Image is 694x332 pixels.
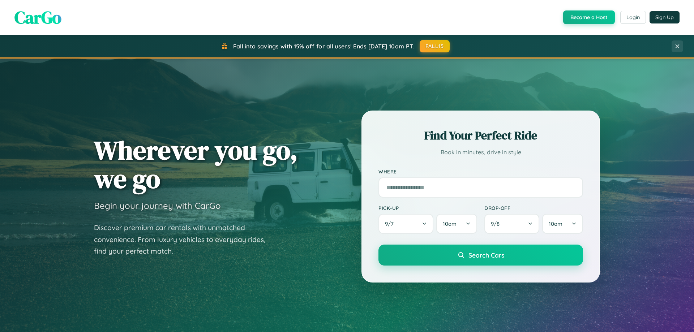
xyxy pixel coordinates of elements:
[563,10,615,24] button: Become a Host
[378,128,583,143] h2: Find Your Perfect Ride
[650,11,680,23] button: Sign Up
[14,5,61,29] span: CarGo
[443,220,457,227] span: 10am
[94,222,275,257] p: Discover premium car rentals with unmatched convenience. From luxury vehicles to everyday rides, ...
[94,200,221,211] h3: Begin your journey with CarGo
[378,147,583,158] p: Book in minutes, drive in style
[378,245,583,266] button: Search Cars
[620,11,646,24] button: Login
[484,205,583,211] label: Drop-off
[491,220,503,227] span: 9 / 8
[436,214,477,234] button: 10am
[468,251,504,259] span: Search Cars
[94,136,298,193] h1: Wherever you go, we go
[233,43,414,50] span: Fall into savings with 15% off for all users! Ends [DATE] 10am PT.
[484,214,539,234] button: 9/8
[378,214,433,234] button: 9/7
[549,220,562,227] span: 10am
[385,220,397,227] span: 9 / 7
[542,214,583,234] button: 10am
[378,205,477,211] label: Pick-up
[420,40,450,52] button: FALL15
[378,168,583,174] label: Where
